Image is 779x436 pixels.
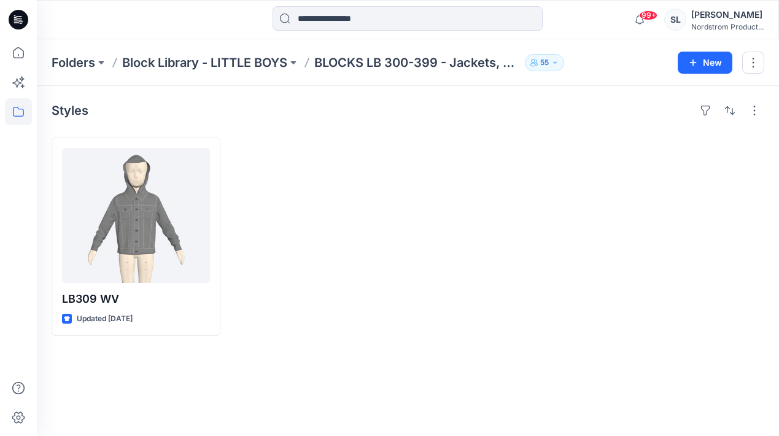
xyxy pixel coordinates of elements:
[52,103,88,118] h4: Styles
[314,54,520,71] p: BLOCKS LB 300-399 - Jackets, Outerwear, Blazers, Sportscoat & Vest
[62,148,210,283] a: LB309 WV
[77,313,133,325] p: Updated [DATE]
[52,54,95,71] a: Folders
[691,7,764,22] div: [PERSON_NAME]
[691,22,764,31] div: Nordstrom Product...
[122,54,287,71] a: Block Library - LITTLE BOYS
[540,56,549,69] p: 55
[639,10,657,20] span: 99+
[678,52,732,74] button: New
[525,54,564,71] button: 55
[62,290,210,308] p: LB309 WV
[664,9,686,31] div: SL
